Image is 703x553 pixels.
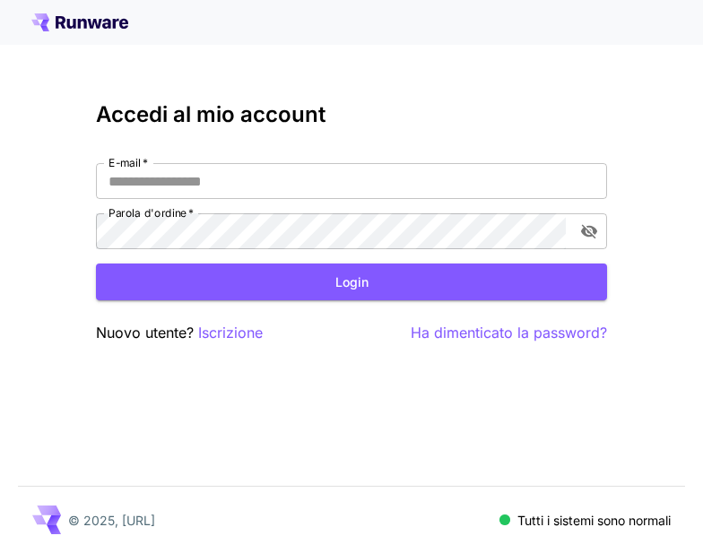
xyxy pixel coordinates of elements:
[198,322,263,344] button: Iscrizione
[96,324,194,341] font: Nuovo utente?
[96,101,325,127] font: Accedi al mio account
[517,513,671,528] font: Tutti i sistemi sono normali
[108,156,141,169] font: E-mail
[411,324,607,341] font: Ha dimenticato la password?
[411,322,607,344] button: Ha dimenticato la password?
[335,274,369,289] font: Login
[198,324,263,341] font: Iscrizione
[68,513,155,528] font: © 2025, [URL]
[108,206,187,220] font: Parola d'ordine
[96,264,607,300] button: Login
[573,215,605,247] button: attiva/disattiva la visibilità della password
